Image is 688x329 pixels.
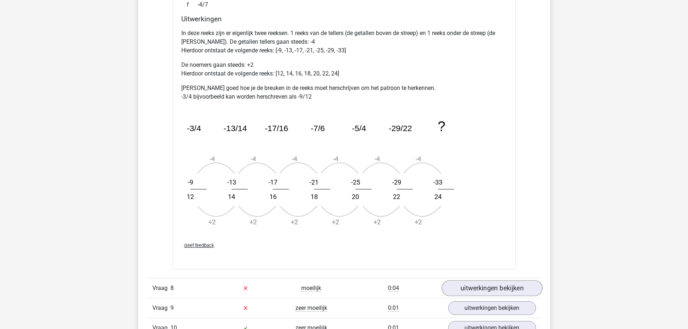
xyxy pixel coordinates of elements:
text: +2 [415,218,422,226]
a: uitwerkingen bekijken [441,280,542,296]
h4: Uitwerkingen [181,15,507,23]
text: 12 [187,193,194,200]
text: 14 [228,193,235,200]
span: Vraag [152,304,170,312]
text: +2 [332,218,339,226]
tspan: -13/14 [223,123,247,133]
text: 18 [310,193,317,200]
text: -9 [187,178,193,186]
span: f [187,0,198,9]
span: 0:04 [388,285,399,292]
text: +2 [250,218,257,226]
tspan: -3/4 [187,123,201,133]
a: uitwerkingen bekijken [448,301,536,315]
text: -4 [333,155,338,163]
text: -4 [374,155,380,163]
text: +2 [208,218,216,226]
text: -4 [415,155,421,163]
text: -21 [310,178,319,186]
span: 0:01 [388,304,399,312]
tspan: -7/6 [311,123,325,133]
span: Vraag [152,284,170,293]
tspan: -29/22 [389,123,412,133]
text: 16 [269,193,276,200]
tspan: ? [438,118,445,134]
span: zeer moeilijk [295,304,327,312]
text: -17 [268,178,277,186]
text: 20 [352,193,359,200]
span: 9 [170,304,174,311]
text: +2 [373,218,381,226]
text: -4 [209,155,215,163]
text: -25 [351,178,360,186]
p: De noemers gaan steeds: +2 Hierdoor ontstaat de volgende reeks: [12, 14, 16, 18, 20, 22, 24] [181,61,507,78]
text: 22 [393,193,400,200]
text: -33 [433,178,442,186]
tspan: -5/4 [352,123,366,133]
p: [PERSON_NAME] goed hoe je de breuken in de reeks moet herschrijven om het patroon te herkennen. -... [181,84,507,101]
span: Geef feedback [184,243,214,248]
p: In deze reeks zijn er eigenlijk twee reeksen. 1 reeks van de tellers (de getallen boven de streep... [181,29,507,55]
text: +2 [291,218,298,226]
div: -4/7 [181,0,507,9]
text: 24 [434,193,441,200]
text: -13 [227,178,236,186]
text: -4 [250,155,256,163]
span: 8 [170,285,174,291]
text: -29 [392,178,401,186]
span: moeilijk [301,285,321,292]
tspan: -17/16 [265,123,288,133]
text: -4 [291,155,297,163]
